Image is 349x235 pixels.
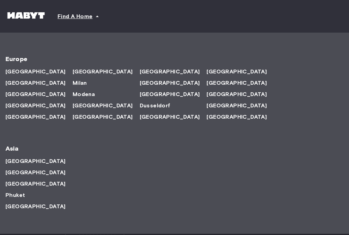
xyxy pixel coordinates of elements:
[207,79,274,87] a: [GEOGRAPHIC_DATA]
[5,202,73,211] a: [GEOGRAPHIC_DATA]
[5,168,73,177] a: [GEOGRAPHIC_DATA]
[207,68,267,76] span: [GEOGRAPHIC_DATA]
[207,90,267,98] span: [GEOGRAPHIC_DATA]
[140,113,207,121] a: [GEOGRAPHIC_DATA]
[5,102,66,110] span: [GEOGRAPHIC_DATA]
[5,102,73,110] a: [GEOGRAPHIC_DATA]
[73,79,94,87] a: Milan
[73,68,133,76] span: [GEOGRAPHIC_DATA]
[207,79,267,87] span: [GEOGRAPHIC_DATA]
[5,55,274,63] span: Europe
[207,102,267,110] span: [GEOGRAPHIC_DATA]
[140,90,200,98] span: [GEOGRAPHIC_DATA]
[5,12,47,19] img: Habyt
[5,180,66,188] span: [GEOGRAPHIC_DATA]
[73,102,140,110] a: [GEOGRAPHIC_DATA]
[73,68,140,76] a: [GEOGRAPHIC_DATA]
[73,90,95,98] span: Modena
[207,113,267,121] span: [GEOGRAPHIC_DATA]
[52,10,105,23] button: Find A Home
[5,144,73,153] span: Asia
[5,113,66,121] span: [GEOGRAPHIC_DATA]
[5,79,66,87] span: [GEOGRAPHIC_DATA]
[140,113,200,121] span: [GEOGRAPHIC_DATA]
[5,68,66,76] span: [GEOGRAPHIC_DATA]
[140,68,200,76] span: [GEOGRAPHIC_DATA]
[207,102,274,110] a: [GEOGRAPHIC_DATA]
[5,191,25,199] span: Phuket
[5,202,66,211] span: [GEOGRAPHIC_DATA]
[73,113,133,121] span: [GEOGRAPHIC_DATA]
[140,79,200,87] span: [GEOGRAPHIC_DATA]
[5,113,73,121] a: [GEOGRAPHIC_DATA]
[5,79,73,87] a: [GEOGRAPHIC_DATA]
[5,90,73,98] a: [GEOGRAPHIC_DATA]
[207,68,274,76] a: [GEOGRAPHIC_DATA]
[73,90,102,98] a: Modena
[140,79,207,87] a: [GEOGRAPHIC_DATA]
[140,90,207,98] a: [GEOGRAPHIC_DATA]
[73,113,140,121] a: [GEOGRAPHIC_DATA]
[5,90,66,98] span: [GEOGRAPHIC_DATA]
[5,68,73,76] a: [GEOGRAPHIC_DATA]
[58,12,92,21] span: Find A Home
[5,157,66,165] span: [GEOGRAPHIC_DATA]
[5,180,73,188] a: [GEOGRAPHIC_DATA]
[5,168,66,177] span: [GEOGRAPHIC_DATA]
[73,79,87,87] span: Milan
[207,90,274,98] a: [GEOGRAPHIC_DATA]
[5,157,73,165] a: [GEOGRAPHIC_DATA]
[140,102,177,110] a: Dusseldorf
[73,102,133,110] span: [GEOGRAPHIC_DATA]
[207,113,274,121] a: [GEOGRAPHIC_DATA]
[5,191,32,199] a: Phuket
[140,68,207,76] a: [GEOGRAPHIC_DATA]
[140,102,171,110] span: Dusseldorf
